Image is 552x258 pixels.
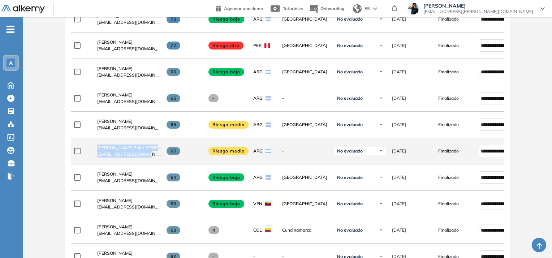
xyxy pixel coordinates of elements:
span: Finalizado [438,227,459,233]
img: ARG [266,149,271,153]
span: [EMAIL_ADDRESS][DOMAIN_NAME] [97,19,161,26]
span: [PERSON_NAME] [97,171,133,177]
span: 4 [208,226,220,234]
span: Riesgo medio [208,147,249,155]
img: VEN [265,202,271,206]
span: [EMAIL_ADDRESS][PERSON_NAME][DOMAIN_NAME] [423,9,533,14]
span: ARG [253,121,263,128]
span: [PERSON_NAME] [97,224,133,229]
span: No evaluado [337,201,363,207]
span: PER [253,42,262,49]
img: ARG [266,175,271,180]
img: Ícono de flecha [379,96,383,100]
span: [PERSON_NAME] Saint [PERSON_NAME] [97,145,181,150]
span: [PERSON_NAME] [97,39,133,45]
span: [PERSON_NAME] [97,66,133,71]
span: [GEOGRAPHIC_DATA] [282,174,328,181]
span: No evaluado [337,148,363,154]
span: [PERSON_NAME] [97,92,133,98]
a: [PERSON_NAME] [97,171,161,177]
span: Finalizado [438,121,459,128]
a: [PERSON_NAME] [97,197,161,204]
span: No evaluado [337,69,363,75]
span: A [9,60,13,66]
span: 72 [167,42,181,50]
span: Finalizado [438,148,459,154]
span: [PERSON_NAME] [97,198,133,203]
span: 66 [167,68,181,76]
span: [DATE] [392,42,406,49]
span: 65 [167,121,181,129]
img: Ícono de flecha [379,43,383,48]
span: No evaluado [337,95,363,101]
span: [DATE] [392,121,406,128]
img: world [353,4,362,13]
a: [PERSON_NAME] [97,118,161,125]
span: [PERSON_NAME] [97,250,133,256]
img: arrow [373,7,377,10]
img: Ícono de flecha [379,175,383,180]
span: [DATE] [392,148,406,154]
span: [GEOGRAPHIC_DATA] [282,16,328,22]
img: ARG [266,96,271,100]
img: Logo [1,5,45,14]
a: [PERSON_NAME] Saint [PERSON_NAME] [97,145,161,151]
img: Ícono de flecha [379,202,383,206]
span: Finalizado [438,42,459,49]
span: [DATE] [392,95,406,102]
span: Cundinamarca [282,227,328,233]
span: 73 [167,15,181,23]
span: 63 [167,226,181,234]
span: No evaluado [337,122,363,128]
img: Ícono de flecha [379,228,383,232]
span: [DATE] [392,174,406,181]
span: [PERSON_NAME] [423,3,533,9]
span: Finalizado [438,174,459,181]
a: [PERSON_NAME] [97,65,161,72]
span: 65 [167,147,181,155]
span: [EMAIL_ADDRESS][DOMAIN_NAME] [97,125,161,131]
span: [EMAIL_ADDRESS][DOMAIN_NAME] [97,204,161,210]
span: 65 [167,94,181,102]
a: [PERSON_NAME] [97,224,161,230]
span: ES [365,5,370,12]
span: [EMAIL_ADDRESS][DOMAIN_NAME] [97,230,161,237]
span: Finalizado [438,16,459,22]
img: ARG [266,17,271,21]
button: Onboarding [309,1,344,17]
span: No evaluado [337,16,363,22]
span: 63 [167,200,181,208]
span: [GEOGRAPHIC_DATA] [282,42,328,49]
a: [PERSON_NAME] [97,92,161,98]
a: [PERSON_NAME] [97,250,161,257]
span: Agendar una demo [224,6,263,11]
img: ARG [266,70,271,74]
span: [DATE] [392,69,406,75]
span: - [208,94,219,102]
img: PER [264,43,270,48]
span: [GEOGRAPHIC_DATA] [282,121,328,128]
span: VEN [253,201,262,207]
span: No evaluado [337,43,363,48]
span: [PERSON_NAME] [97,119,133,124]
span: [EMAIL_ADDRESS][DOMAIN_NAME] [97,151,161,158]
span: ARG [253,16,263,22]
img: Ícono de flecha [379,17,383,21]
span: Riesgo bajo [208,173,245,181]
span: 64 [167,173,181,181]
span: Riesgo bajo [208,68,245,76]
span: [DATE] [392,227,406,233]
span: Riesgo medio [208,121,249,129]
span: Onboarding [320,6,344,11]
span: No evaluado [337,175,363,180]
span: [DATE] [392,16,406,22]
span: [EMAIL_ADDRESS][DOMAIN_NAME] [97,177,161,184]
span: Tutoriales [283,6,303,11]
img: Ícono de flecha [379,122,383,127]
span: - [282,148,328,154]
span: [EMAIL_ADDRESS][DOMAIN_NAME] [97,72,161,78]
span: [EMAIL_ADDRESS][DOMAIN_NAME] [97,98,161,105]
span: ARG [253,69,263,75]
span: [DATE] [392,201,406,207]
a: [PERSON_NAME] [97,39,161,46]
